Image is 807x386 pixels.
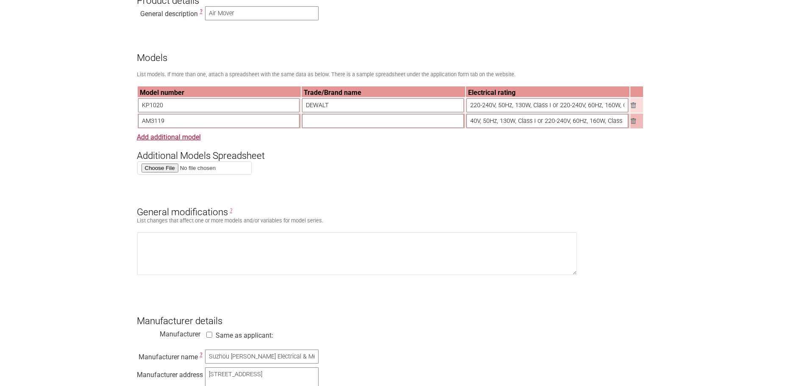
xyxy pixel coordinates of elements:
[137,38,671,64] h3: Models
[137,301,671,326] h3: Manufacturer details
[137,217,323,224] small: List changes that affect one or more models and/or variables for model series.
[137,192,671,218] h3: General modifications
[137,351,200,359] div: Manufacturer name
[137,328,200,336] div: Manufacturer
[137,369,200,377] div: Manufacturer address
[200,352,202,358] span: This is the name of the manufacturer of the electrical product to be approved.
[230,208,232,214] span: General Modifications are changes that affect one or more models. E.g. Alternative brand names or...
[138,86,301,97] th: Model number
[137,8,200,16] div: General description
[302,86,465,97] th: Trade/Brand name
[137,133,201,141] a: Add additional model
[631,103,636,108] img: Remove
[216,331,273,339] label: Same as applicant:
[137,71,516,78] small: List models. If more than one, attach a spreadsheet with the same data as below. There is a sampl...
[631,118,636,124] img: Remove
[137,136,671,161] h3: Additional Models Spreadsheet
[200,8,202,14] span: This is a description of the “type” of electrical equipment being more specific than the Regulato...
[466,86,630,97] th: Electrical rating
